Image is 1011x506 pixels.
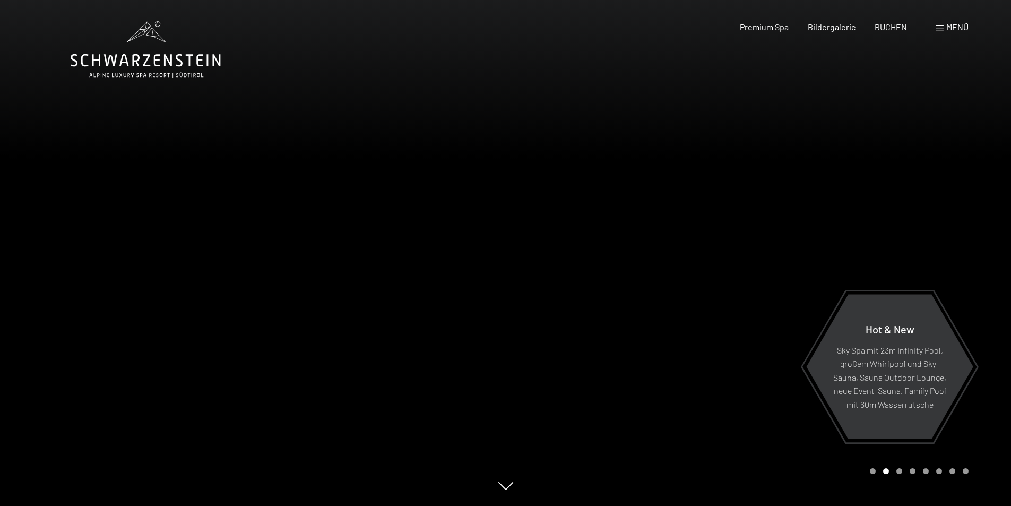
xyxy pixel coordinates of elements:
div: Carousel Page 3 [896,468,902,474]
span: Hot & New [866,322,914,335]
a: Hot & New Sky Spa mit 23m Infinity Pool, großem Whirlpool und Sky-Sauna, Sauna Outdoor Lounge, ne... [806,294,974,440]
div: Carousel Page 6 [936,468,942,474]
div: Carousel Page 5 [923,468,929,474]
a: BUCHEN [875,22,907,32]
div: Carousel Page 4 [910,468,915,474]
div: Carousel Page 1 [870,468,876,474]
div: Carousel Page 8 [963,468,969,474]
div: Carousel Page 7 [949,468,955,474]
div: Carousel Pagination [866,468,969,474]
div: Carousel Page 2 (Current Slide) [883,468,889,474]
a: Premium Spa [740,22,789,32]
a: Bildergalerie [808,22,856,32]
p: Sky Spa mit 23m Infinity Pool, großem Whirlpool und Sky-Sauna, Sauna Outdoor Lounge, neue Event-S... [832,343,947,411]
span: Menü [946,22,969,32]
